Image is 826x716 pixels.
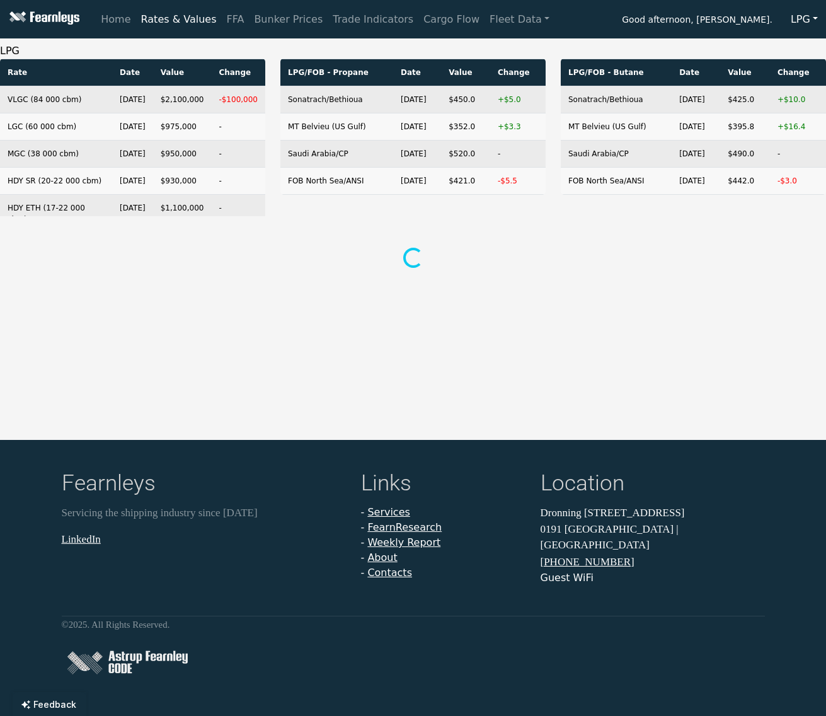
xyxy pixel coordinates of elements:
[770,168,826,195] td: -$3.0
[541,505,765,521] p: Dronning [STREET_ADDRESS]
[153,141,212,168] td: $950,000
[112,113,153,141] td: [DATE]
[720,86,770,113] td: $425.0
[541,556,634,568] a: [PHONE_NUMBER]
[720,168,770,195] td: $442.0
[112,86,153,113] td: [DATE]
[770,113,826,141] td: +$16.4
[361,520,525,535] li: -
[541,570,594,586] button: Guest WiFi
[393,86,441,113] td: [DATE]
[770,86,826,113] td: +$10.0
[418,7,485,32] a: Cargo Flow
[561,59,672,86] th: LPG/FOB - Butane
[541,521,765,553] p: 0191 [GEOGRAPHIC_DATA] | [GEOGRAPHIC_DATA]
[490,86,546,113] td: +$5.0
[367,551,397,563] a: About
[561,168,672,195] td: FOB North Sea/ANSI
[211,195,265,233] td: -
[490,141,546,168] td: -
[672,168,720,195] td: [DATE]
[441,86,490,113] td: $450.0
[367,567,412,579] a: Contacts
[6,11,79,27] img: Fearnleys Logo
[672,86,720,113] td: [DATE]
[672,141,720,168] td: [DATE]
[280,59,393,86] th: LPG/FOB - Propane
[783,8,826,32] button: LPG
[211,59,265,86] th: Change
[541,470,765,500] h4: Location
[393,113,441,141] td: [DATE]
[112,59,153,86] th: Date
[770,59,826,86] th: Change
[112,168,153,195] td: [DATE]
[720,141,770,168] td: $490.0
[361,470,525,500] h4: Links
[770,141,826,168] td: -
[490,113,546,141] td: +$3.3
[441,113,490,141] td: $352.0
[62,470,346,500] h4: Fearnleys
[62,505,346,521] p: Servicing the shipping industry since [DATE]
[490,168,546,195] td: -$5.5
[211,86,265,113] td: -$100,000
[561,113,672,141] td: MT Belvieu (US Gulf)
[62,620,170,630] small: © 2025 . All Rights Reserved.
[153,59,212,86] th: Value
[720,59,770,86] th: Value
[361,550,525,565] li: -
[280,141,393,168] td: Saudi Arabia/CP
[328,7,418,32] a: Trade Indicators
[393,141,441,168] td: [DATE]
[361,505,525,520] li: -
[153,113,212,141] td: $975,000
[393,59,441,86] th: Date
[222,7,250,32] a: FFA
[361,565,525,580] li: -
[367,536,440,548] a: Weekly Report
[280,86,393,113] td: Sonatrach/Bethioua
[249,7,328,32] a: Bunker Prices
[622,10,772,32] span: Good afternoon, [PERSON_NAME].
[361,535,525,550] li: -
[136,7,222,32] a: Rates & Values
[441,141,490,168] td: $520.0
[720,113,770,141] td: $395.8
[153,168,212,195] td: $930,000
[367,506,410,518] a: Services
[112,195,153,233] td: [DATE]
[62,533,101,545] a: LinkedIn
[561,86,672,113] td: Sonatrach/Bethioua
[112,141,153,168] td: [DATE]
[485,7,554,32] a: Fleet Data
[490,59,546,86] th: Change
[96,7,135,32] a: Home
[211,113,265,141] td: -
[393,168,441,195] td: [DATE]
[211,141,265,168] td: -
[280,113,393,141] td: MT Belvieu (US Gulf)
[561,141,672,168] td: Saudi Arabia/CP
[672,59,720,86] th: Date
[672,113,720,141] td: [DATE]
[153,86,212,113] td: $2,100,000
[367,521,442,533] a: FearnResearch
[280,168,393,195] td: FOB North Sea/ANSI
[441,168,490,195] td: $421.0
[153,195,212,233] td: $1,100,000
[211,168,265,195] td: -
[441,59,490,86] th: Value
